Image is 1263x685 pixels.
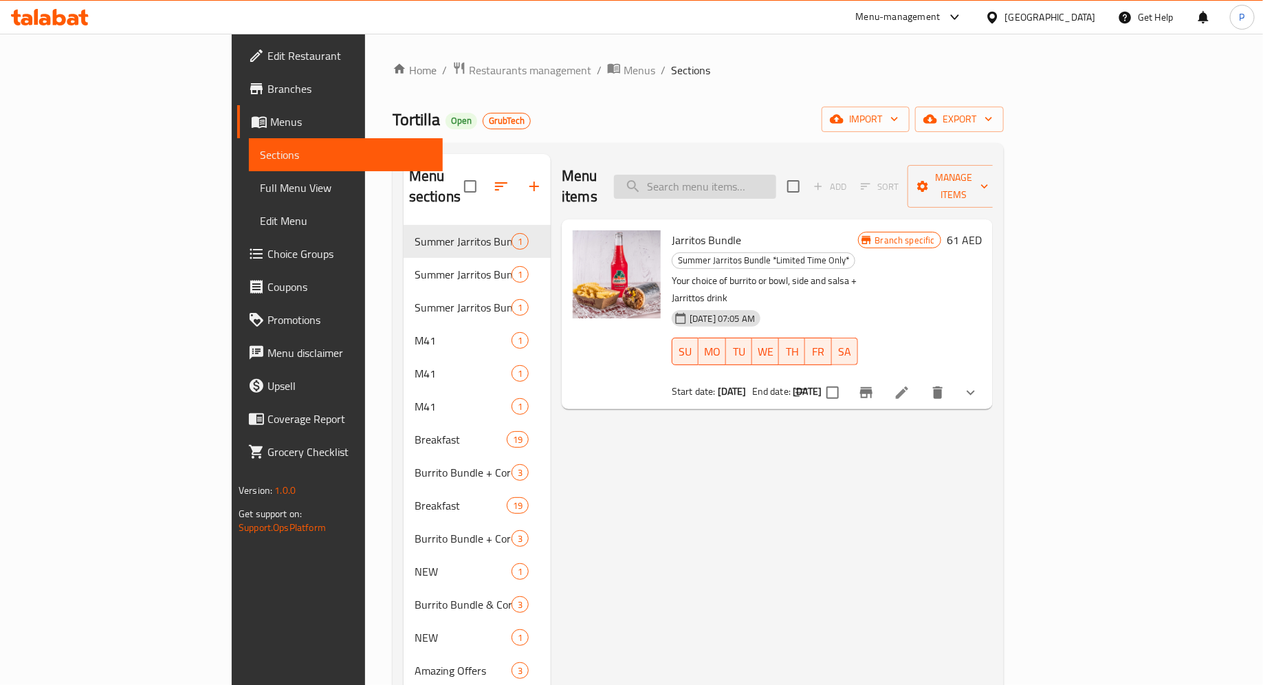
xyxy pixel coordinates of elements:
span: Add item [808,176,852,197]
div: Breakfast19 [404,489,551,522]
span: 3 [512,466,528,479]
span: 1 [512,235,528,248]
button: sort-choices [785,376,818,409]
button: MO [699,338,726,365]
div: M411 [404,324,551,357]
span: P [1240,10,1245,25]
input: search [614,175,776,199]
div: M41 [415,365,512,382]
span: 19 [507,499,528,512]
span: SU [678,342,693,362]
span: Menu disclaimer [267,345,432,361]
span: 1 [512,301,528,314]
div: M411 [404,390,551,423]
span: 3 [512,598,528,611]
a: Grocery Checklist [237,435,443,468]
span: WE [758,342,773,362]
li: / [597,62,602,78]
span: Get support on: [239,505,302,523]
span: Manage items [919,169,989,204]
div: Open [446,113,477,129]
div: items [512,398,529,415]
div: items [507,431,529,448]
span: 19 [507,433,528,446]
div: items [512,629,529,646]
span: Summer Jarritos Bundle *Limited Time Only* [415,233,512,250]
div: [GEOGRAPHIC_DATA] [1005,10,1096,25]
b: [DATE] [718,382,747,400]
h6: 61 AED [947,230,982,250]
button: FR [805,338,831,365]
h2: Menu items [562,166,597,207]
nav: breadcrumb [393,61,1004,79]
a: Menus [237,105,443,138]
span: 1.0.0 [274,481,296,499]
span: Summer Jarritos Bundle *Limited Time Only* [415,266,512,283]
span: 1 [512,631,528,644]
button: SA [832,338,858,365]
span: MO [704,342,721,362]
span: Summer Jarritos Bundle *Limited Time Only* [672,252,855,268]
a: Upsell [237,369,443,402]
span: Full Menu View [260,180,432,196]
button: Manage items [908,165,1000,208]
span: Branch specific [870,234,941,247]
span: Select section [779,172,808,201]
a: Full Menu View [249,171,443,204]
div: items [512,563,529,580]
button: SU [672,338,699,365]
span: Sections [671,62,710,78]
span: Select section first [852,176,908,197]
li: / [661,62,666,78]
a: Coverage Report [237,402,443,435]
div: M41 [415,332,512,349]
span: GrubTech [483,115,530,127]
span: 3 [512,532,528,545]
a: Coupons [237,270,443,303]
a: Edit menu item [894,384,910,401]
img: Jarritos Bundle [573,230,661,318]
div: items [512,464,529,481]
span: Edit Restaurant [267,47,432,64]
span: [DATE] 07:05 AM [684,312,760,325]
span: Jarritos Bundle [672,230,741,250]
div: NEW [415,563,512,580]
a: Menus [607,61,655,79]
span: Burrito Bundle + Corona Cero (0.0% alcohol) [415,530,512,547]
span: Summer Jarritos Bundle *Limited Time Only* [415,299,512,316]
span: Menus [270,113,432,130]
span: Burrito Bundle & Corona Cero (0.0% alcohol) [415,596,512,613]
span: Menus [624,62,655,78]
button: Branch-specific-item [850,376,883,409]
span: FR [811,342,826,362]
a: Sections [249,138,443,171]
span: NEW [415,629,512,646]
span: Breakfast [415,431,507,448]
span: 1 [512,400,528,413]
div: NEW1 [404,555,551,588]
div: items [512,233,529,250]
div: items [512,662,529,679]
span: M41 [415,398,512,415]
span: Start date: [672,382,716,400]
p: Your choice of burrito or bowl, side and salsa + Jarrittos drink [672,272,858,307]
span: Grocery Checklist [267,444,432,460]
span: 1 [512,334,528,347]
span: Breakfast [415,497,507,514]
span: import [833,111,899,128]
div: Menu-management [856,9,941,25]
div: items [507,497,529,514]
a: Branches [237,72,443,105]
span: 1 [512,565,528,578]
div: Burrito Bundle + Corona Cero (0.0% alcohol)3 [404,522,551,555]
span: Version: [239,481,272,499]
div: Burrito Bundle + Corona Cero (0.0% alcohol) [415,464,512,481]
div: Summer Jarritos Bundle *Limited Time Only*1 [404,291,551,324]
span: Edit Menu [260,213,432,229]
